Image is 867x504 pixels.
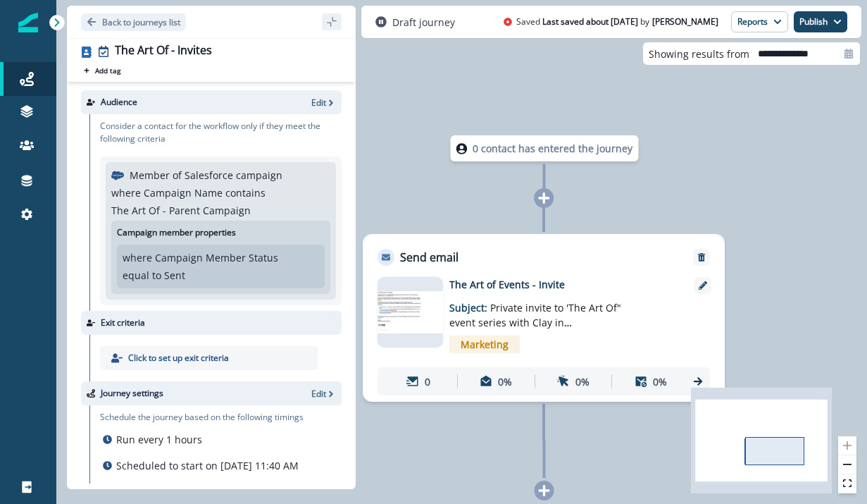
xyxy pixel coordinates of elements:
p: contains [225,185,266,200]
p: The Art Of - Parent Campaign [111,203,251,218]
span: Marketing [449,336,520,353]
p: Scheduled to start on [DATE] 11:40 AM [116,458,299,473]
p: Last saved about [DATE] [542,16,638,28]
p: Edit [311,388,326,400]
p: by [640,16,649,28]
p: The Art of Events - Invite [449,277,675,292]
p: Back to journeys list [102,16,180,28]
button: Add tag [81,65,123,76]
button: Edit [311,97,336,109]
p: Journey settings [101,387,163,400]
p: 0 contact has entered the journey [473,141,632,156]
button: fit view [838,474,856,493]
p: 0% [498,374,512,389]
button: Go back [81,13,186,31]
p: Member of Salesforce campaign [130,168,282,183]
button: Edit [311,388,336,400]
div: 0 contact has entered the journey [409,135,680,161]
span: Private invite to 'The Art Of" event series with Clay in [GEOGRAPHIC_DATA] [449,301,621,344]
p: Add tag [95,66,120,75]
p: 0 [425,374,430,389]
button: sidebar collapse toggle [322,13,342,30]
img: email asset unavailable [378,291,443,333]
p: Send email [400,249,459,266]
p: Draft journey [392,15,455,30]
p: Campaign Member Status [155,250,278,265]
p: Edit [311,97,326,109]
p: Audience [101,96,137,109]
p: Click to set up exit criteria [128,352,229,364]
p: where [123,250,152,265]
p: equal to [123,268,161,283]
button: zoom out [838,455,856,474]
p: Subject: [449,292,625,330]
p: Campaign Name [144,185,223,200]
p: Showing results from [649,47,749,61]
p: Campaign member properties [117,226,236,239]
p: Schedule the journey based on the following timings [100,411,304,424]
p: Consider a contact for the workflow only if they meet the following criteria [100,120,342,145]
div: The Art Of - Invites [115,44,212,59]
img: Inflection [18,13,38,32]
button: Reports [731,11,788,32]
p: Exit criteria [101,316,145,329]
p: Saved [516,16,540,28]
p: 0% [653,374,667,389]
button: Publish [794,11,847,32]
p: where [111,185,141,200]
div: Send emailRemoveemail asset unavailableThe Art of Events - InviteSubject: Private invite to 'The ... [363,234,725,402]
p: Karishma Rajaratnam [652,16,718,28]
p: 0% [575,374,590,389]
p: Run every 1 hours [116,432,202,447]
p: Sent [164,268,185,283]
button: Remove [690,252,713,262]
